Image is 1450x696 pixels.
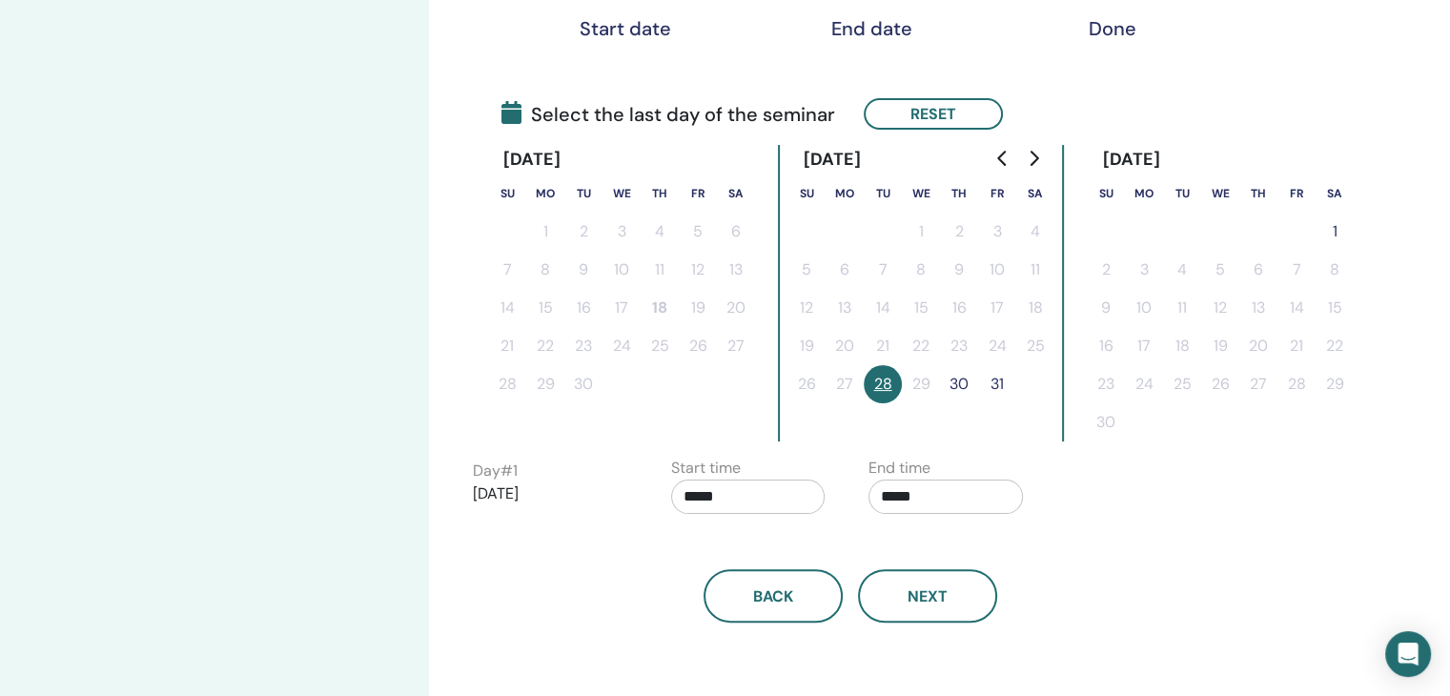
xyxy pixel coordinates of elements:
[641,251,679,289] button: 11
[902,365,940,403] button: 29
[602,174,641,213] th: Wednesday
[1016,213,1054,251] button: 4
[564,213,602,251] button: 2
[864,174,902,213] th: Tuesday
[1316,327,1354,365] button: 22
[787,289,826,327] button: 12
[717,251,755,289] button: 13
[1087,145,1175,174] div: [DATE]
[864,251,902,289] button: 7
[864,289,902,327] button: 14
[1385,631,1431,677] div: Open Intercom Messenger
[488,174,526,213] th: Sunday
[602,327,641,365] button: 24
[1087,365,1125,403] button: 23
[1239,327,1277,365] button: 20
[978,327,1016,365] button: 24
[1016,251,1054,289] button: 11
[717,174,755,213] th: Saturday
[864,365,902,403] button: 28
[1016,174,1054,213] th: Saturday
[1163,251,1201,289] button: 4
[753,586,793,606] span: Back
[1201,251,1239,289] button: 5
[526,289,564,327] button: 15
[1277,289,1316,327] button: 14
[1239,251,1277,289] button: 6
[787,251,826,289] button: 5
[1163,289,1201,327] button: 11
[1316,365,1354,403] button: 29
[488,365,526,403] button: 28
[526,365,564,403] button: 29
[488,251,526,289] button: 7
[864,327,902,365] button: 21
[1277,365,1316,403] button: 28
[978,251,1016,289] button: 10
[1016,289,1054,327] button: 18
[641,327,679,365] button: 25
[858,569,997,623] button: Next
[1087,327,1125,365] button: 16
[1239,365,1277,403] button: 27
[1201,327,1239,365] button: 19
[1125,327,1163,365] button: 17
[526,174,564,213] th: Monday
[826,289,864,327] button: 13
[868,457,930,480] label: End time
[1316,174,1354,213] th: Saturday
[1316,251,1354,289] button: 8
[1125,174,1163,213] th: Monday
[602,251,641,289] button: 10
[473,460,518,482] label: Day # 1
[1277,251,1316,289] button: 7
[473,482,627,505] p: [DATE]
[488,327,526,365] button: 21
[1163,365,1201,403] button: 25
[902,251,940,289] button: 8
[1065,17,1160,40] div: Done
[1018,139,1049,177] button: Go to next month
[787,145,876,174] div: [DATE]
[826,327,864,365] button: 20
[1087,403,1125,441] button: 30
[602,289,641,327] button: 17
[902,213,940,251] button: 1
[826,174,864,213] th: Monday
[908,586,948,606] span: Next
[902,327,940,365] button: 22
[679,251,717,289] button: 12
[1087,289,1125,327] button: 9
[824,17,919,40] div: End date
[717,289,755,327] button: 20
[641,213,679,251] button: 4
[864,98,1003,130] button: Reset
[940,213,978,251] button: 2
[787,174,826,213] th: Sunday
[1201,174,1239,213] th: Wednesday
[641,289,679,327] button: 18
[1163,174,1201,213] th: Tuesday
[1316,289,1354,327] button: 15
[564,365,602,403] button: 30
[826,365,864,403] button: 27
[978,174,1016,213] th: Friday
[1277,327,1316,365] button: 21
[1239,174,1277,213] th: Thursday
[717,327,755,365] button: 27
[1125,365,1163,403] button: 24
[526,251,564,289] button: 8
[940,327,978,365] button: 23
[501,100,835,129] span: Select the last day of the seminar
[1239,289,1277,327] button: 13
[578,17,673,40] div: Start date
[1316,213,1354,251] button: 1
[1201,289,1239,327] button: 12
[1087,251,1125,289] button: 2
[978,289,1016,327] button: 17
[902,174,940,213] th: Wednesday
[988,139,1018,177] button: Go to previous month
[526,213,564,251] button: 1
[1087,174,1125,213] th: Sunday
[940,174,978,213] th: Thursday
